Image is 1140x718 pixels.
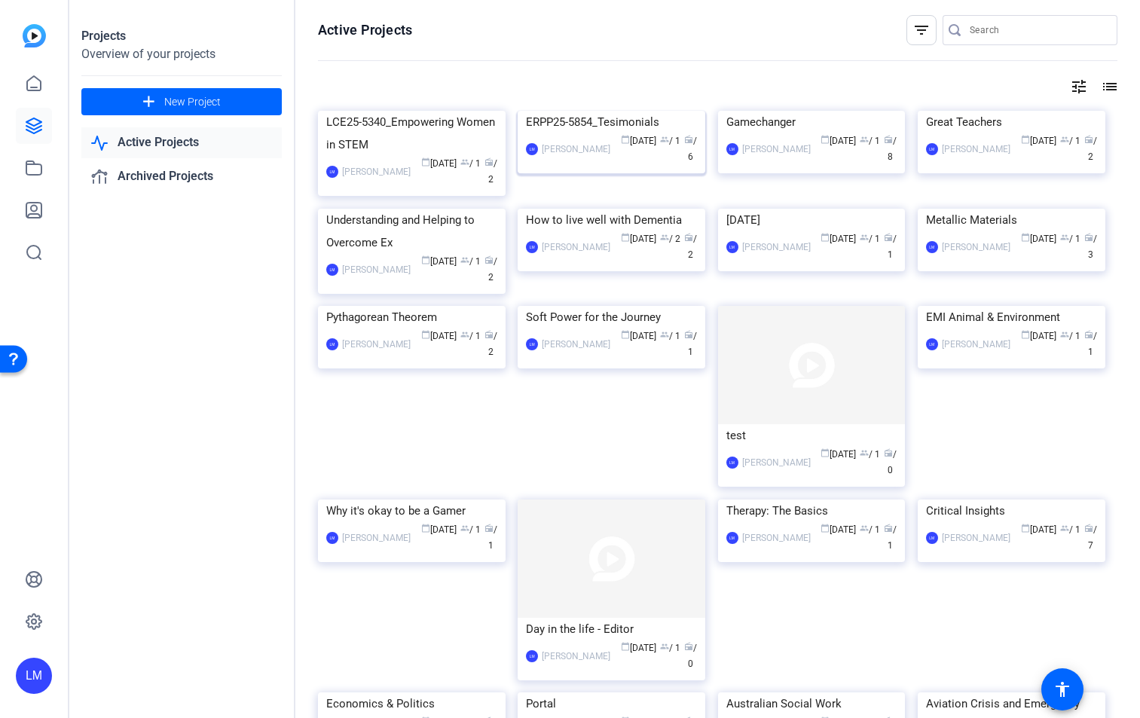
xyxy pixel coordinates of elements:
div: LM [926,143,938,155]
div: Gamechanger [726,111,897,133]
span: / 3 [1084,234,1097,260]
span: radio [684,233,693,242]
span: / 1 [860,449,880,460]
span: radio [484,330,494,339]
span: calendar_today [421,330,430,339]
div: [PERSON_NAME] [542,240,610,255]
div: [PERSON_NAME] [342,262,411,277]
div: Understanding and Helping to Overcome Ex [326,209,497,254]
span: radio [884,448,893,457]
span: radio [684,642,693,651]
div: Australian Social Work [726,692,897,715]
span: group [460,330,469,339]
span: / 8 [884,136,897,162]
div: Portal [526,692,697,715]
span: [DATE] [621,136,656,146]
div: [PERSON_NAME] [942,337,1010,352]
span: radio [484,255,494,264]
span: / 0 [884,449,897,475]
span: / 1 [884,234,897,260]
span: [DATE] [621,331,656,341]
span: group [1060,524,1069,533]
div: Pythagorean Theorem [326,306,497,328]
span: [DATE] [621,643,656,653]
span: / 0 [684,643,697,669]
div: [PERSON_NAME] [742,455,811,470]
div: Projects [81,27,282,45]
button: New Project [81,88,282,115]
div: Why it's okay to be a Gamer [326,500,497,522]
span: [DATE] [821,136,856,146]
span: radio [1084,135,1093,144]
div: [PERSON_NAME] [942,530,1010,545]
span: radio [1084,233,1093,242]
span: group [860,448,869,457]
span: / 1 [884,524,897,551]
span: group [1060,135,1069,144]
span: radio [1084,330,1093,339]
span: group [460,255,469,264]
span: [DATE] [421,331,457,341]
span: group [460,524,469,533]
span: / 2 [484,331,497,357]
span: calendar_today [621,330,630,339]
div: LM [326,532,338,544]
span: [DATE] [421,524,457,535]
div: Therapy: The Basics [726,500,897,522]
span: calendar_today [621,233,630,242]
span: / 2 [484,256,497,283]
input: Search [970,21,1105,39]
span: group [660,135,669,144]
span: / 1 [660,331,680,341]
a: Active Projects [81,127,282,158]
span: calendar_today [821,448,830,457]
span: / 2 [1084,136,1097,162]
mat-icon: tune [1070,78,1088,96]
span: group [860,135,869,144]
span: / 7 [1084,524,1097,551]
span: / 6 [684,136,697,162]
div: Metallic Materials [926,209,1097,231]
span: [DATE] [1021,331,1056,341]
span: / 1 [484,524,497,551]
span: group [460,157,469,167]
div: Day in the life - Editor [526,618,697,640]
span: / 1 [660,136,680,146]
div: [PERSON_NAME] [942,240,1010,255]
span: radio [484,157,494,167]
span: group [1060,233,1069,242]
div: [PERSON_NAME] [342,530,411,545]
span: / 1 [1060,524,1080,535]
span: [DATE] [1021,524,1056,535]
div: [PERSON_NAME] [742,142,811,157]
div: LM [326,338,338,350]
div: [PERSON_NAME] [542,337,610,352]
span: / 1 [860,234,880,244]
h1: Active Projects [318,21,412,39]
mat-icon: list [1099,78,1117,96]
div: LCE25-5340_Empowering Women in STEM [326,111,497,156]
span: / 1 [860,524,880,535]
div: How to live well with Dementia [526,209,697,231]
span: / 1 [1084,331,1097,357]
span: [DATE] [1021,136,1056,146]
span: New Project [164,94,221,110]
span: radio [884,524,893,533]
span: calendar_today [621,642,630,651]
div: LM [926,532,938,544]
div: [DATE] [726,209,897,231]
div: Great Teachers [926,111,1097,133]
div: LM [726,457,738,469]
div: EMI Animal & Environment [926,306,1097,328]
span: calendar_today [1021,524,1030,533]
span: calendar_today [1021,330,1030,339]
div: LM [726,241,738,253]
mat-icon: add [139,93,158,112]
div: LM [526,650,538,662]
div: ERPP25-5854_Tesimonials [526,111,697,133]
div: [PERSON_NAME] [742,240,811,255]
div: LM [526,143,538,155]
span: / 1 [460,158,481,169]
div: [PERSON_NAME] [342,337,411,352]
div: Soft Power for the Journey [526,306,697,328]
